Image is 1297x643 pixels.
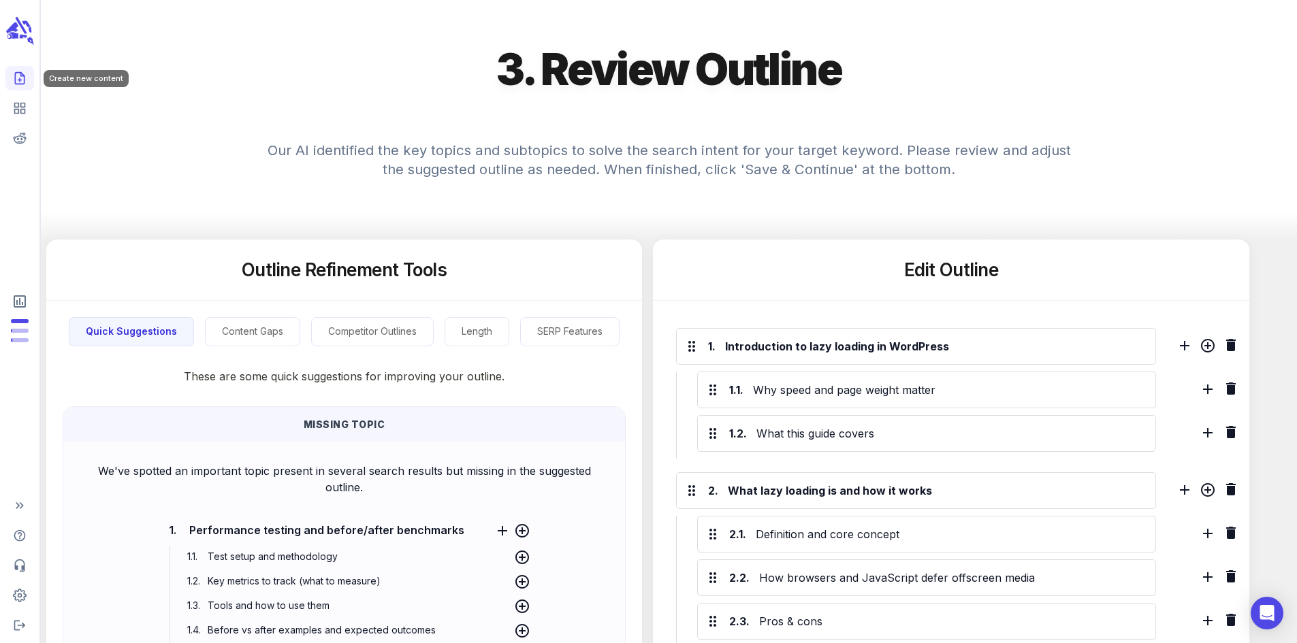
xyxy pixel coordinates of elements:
[204,624,439,636] span: Before vs after examples and expected outcomes
[11,329,29,333] span: Output Tokens: 8,295 of 120,000 monthly tokens used. These limits are based on the last model you...
[676,328,1156,365] div: 1.Introduction to lazy loading in WordPress
[102,346,586,406] p: These are some quick suggestions for improving your outline.
[697,516,1156,553] div: 2.1.Definition and core concept
[729,526,746,542] div: 2.1.
[1200,525,1216,546] div: Add sibling H3 section
[750,379,1147,401] div: Why speed and page weight matter
[1251,597,1283,629] div: Open Intercom Messenger
[5,523,34,548] span: Help Center
[708,338,716,355] div: 1.
[1223,337,1239,357] div: Delete H2 section
[5,553,34,578] span: Contact Support
[311,317,434,346] button: Competitor Outlines
[697,415,1156,452] div: 1.2.What this guide covers
[44,70,129,87] div: Create new content
[729,613,750,629] div: 2.3.
[184,595,204,616] span: 1.3 .
[496,41,842,97] h1: 3. Review Outline
[184,570,204,592] span: 1.2 .
[1200,381,1216,401] div: Add sibling H3 section
[697,559,1156,596] div: 2.2.How browsers and JavaScript defer offscreen media
[11,319,29,323] span: Posts: 5 of 5 monthly posts used
[1223,380,1239,401] div: Delete H3 section
[5,96,34,120] span: View your content dashboard
[725,480,1147,501] div: What lazy loading is and how it works
[676,472,1156,509] div: 2.What lazy loading is and how it works
[722,335,1147,357] div: Introduction to lazy loading in WordPress
[85,463,603,495] p: We've spotted an important topic present in several search results but missing in the suggested o...
[5,66,34,90] span: Create new content
[204,550,341,562] span: Test setup and methodology
[904,258,999,282] h5: Edit Outline
[204,575,384,587] span: Key metrics to track (what to measure)
[1200,569,1216,589] div: Add sibling H3 section
[697,603,1156,640] div: 2.3.Pros & cons
[205,317,300,346] button: Content Gaps
[708,482,718,499] div: 2.
[729,382,743,398] div: 1.1.
[756,567,1147,589] div: How browsers and JavaScript defer offscreen media
[204,599,333,611] span: Tools and how to use them
[242,258,447,282] h5: Outline Refinement Tools
[69,317,194,346] button: Quick Suggestions
[1176,482,1193,502] div: Add sibling h2 section
[5,493,34,518] span: Expand Sidebar
[1223,424,1239,444] div: Delete H3 section
[445,317,509,346] button: Length
[1200,612,1216,633] div: Add sibling H3 section
[756,610,1147,632] div: Pros & cons
[5,126,34,150] span: View your Reddit Intelligence add-on dashboard
[5,288,34,315] span: View Subscription & Usage
[754,423,1147,444] div: What this guide covers
[184,546,204,567] span: 1.1 .
[5,583,34,608] span: Adjust your account settings
[1223,525,1239,545] div: Delete H3 section
[74,417,614,431] p: Missing Topic
[1176,337,1193,358] div: Add sibling h2 section
[11,338,29,342] span: Input Tokens: 79,441 of 960,000 monthly tokens used. These limits are based on the last model you...
[165,523,179,538] span: 1.
[1200,337,1216,358] div: Add child H3 section
[753,523,1147,545] div: Definition and core concept
[261,125,1078,212] h4: Our AI identified the key topics and subtopics to solve the search intent for your target keyword...
[186,520,468,540] span: Performance testing and before/after benchmarks
[697,372,1156,408] div: 1.1.Why speed and page weight matter
[1223,612,1239,632] div: Delete H3 section
[1223,568,1239,589] div: Delete H3 section
[1223,481,1239,501] div: Delete H2 section
[1200,425,1216,445] div: Add sibling H3 section
[184,619,204,641] span: 1.4 .
[729,570,750,586] div: 2.2.
[520,317,620,346] button: SERP Features
[5,613,34,638] span: Logout
[1200,482,1216,502] div: Add child H3 section
[729,425,747,442] div: 1.2.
